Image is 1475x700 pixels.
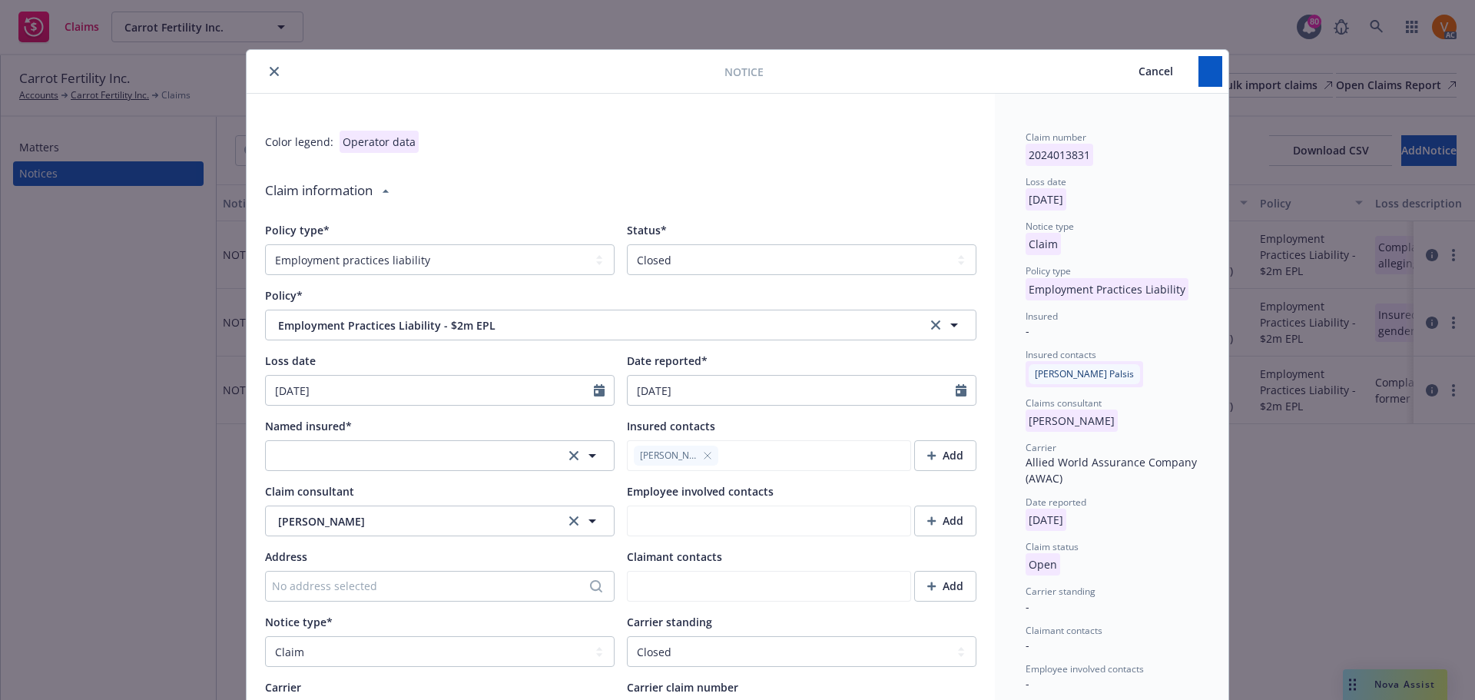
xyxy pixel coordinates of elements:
[1026,599,1029,614] span: -
[590,580,602,592] svg: Search
[1026,175,1066,188] span: Loss date
[1026,454,1198,486] div: Allied World Assurance Company (AWAC)
[627,484,774,499] span: Employee involved contacts
[927,572,963,601] div: Add
[265,223,330,237] span: Policy type*
[265,440,615,471] button: clear selection
[272,578,592,594] div: No address selected
[627,223,667,237] span: Status*
[914,506,976,536] button: Add
[1026,188,1066,211] p: [DATE]
[627,549,722,564] span: Claimant contacts
[927,506,963,536] div: Add
[1026,282,1188,297] span: Employment Practices Liability
[1026,264,1071,277] span: Policy type
[265,134,333,150] div: Color legend:
[1026,237,1061,251] span: Claim
[1026,410,1118,432] p: [PERSON_NAME]
[628,376,956,405] input: MM/DD/YYYY
[914,440,976,471] button: Add
[1026,310,1058,323] span: Insured
[265,571,615,602] button: No address selected
[1026,144,1093,166] p: 2024013831
[1026,624,1102,637] span: Claimant contacts
[1026,323,1029,338] span: -
[1026,366,1143,380] span: [PERSON_NAME] Palsis
[265,168,976,213] div: Claim information
[627,353,708,368] span: Date reported*
[927,441,963,470] div: Add
[1026,676,1029,691] span: -
[1026,131,1086,144] span: Claim number
[1026,278,1188,300] p: Employment Practices Liability
[627,615,712,629] span: Carrier standing
[1026,509,1066,531] p: [DATE]
[265,484,354,499] span: Claim consultant
[1026,585,1095,598] span: Carrier standing
[265,310,976,340] button: Employment Practices Liability - $2m EPLclear selection
[265,506,615,536] button: [PERSON_NAME]clear selection
[956,384,966,396] svg: Calendar
[265,288,303,303] span: Policy*
[627,419,715,433] span: Insured contacts
[1026,348,1096,361] span: Insured contacts
[266,376,594,405] input: MM/DD/YYYY
[1026,557,1060,572] span: Open
[1026,638,1029,652] span: -
[1026,148,1093,162] span: 2024013831
[1026,513,1066,527] span: [DATE]
[565,512,583,530] a: clear selection
[1026,396,1102,410] span: Claims consultant
[594,384,605,396] svg: Calendar
[278,317,878,333] span: Employment Practices Liability - $2m EPL
[265,549,307,564] span: Address
[1113,56,1198,87] button: Cancel
[1026,192,1066,207] span: [DATE]
[1026,220,1074,233] span: Notice type
[265,353,316,368] span: Loss date
[340,131,419,153] div: Operator data
[724,64,764,80] span: Notice
[278,513,552,529] span: [PERSON_NAME]
[265,168,373,213] div: Claim information
[1026,441,1056,454] span: Carrier
[1026,413,1118,428] span: [PERSON_NAME]
[1026,233,1061,255] p: Claim
[1026,496,1086,509] span: Date reported
[1026,553,1060,576] p: Open
[265,680,301,695] span: Carrier
[265,62,283,81] button: close
[1026,540,1079,553] span: Claim status
[1198,56,1222,87] button: Save
[1139,64,1173,78] span: Cancel
[926,316,945,334] a: clear selection
[640,449,697,463] span: [PERSON_NAME]
[265,419,352,433] span: Named insured*
[1026,662,1144,675] span: Employee involved contacts
[914,571,976,602] button: Add
[1035,367,1134,381] span: [PERSON_NAME] Palsis
[565,446,583,465] a: clear selection
[265,615,333,629] span: Notice type*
